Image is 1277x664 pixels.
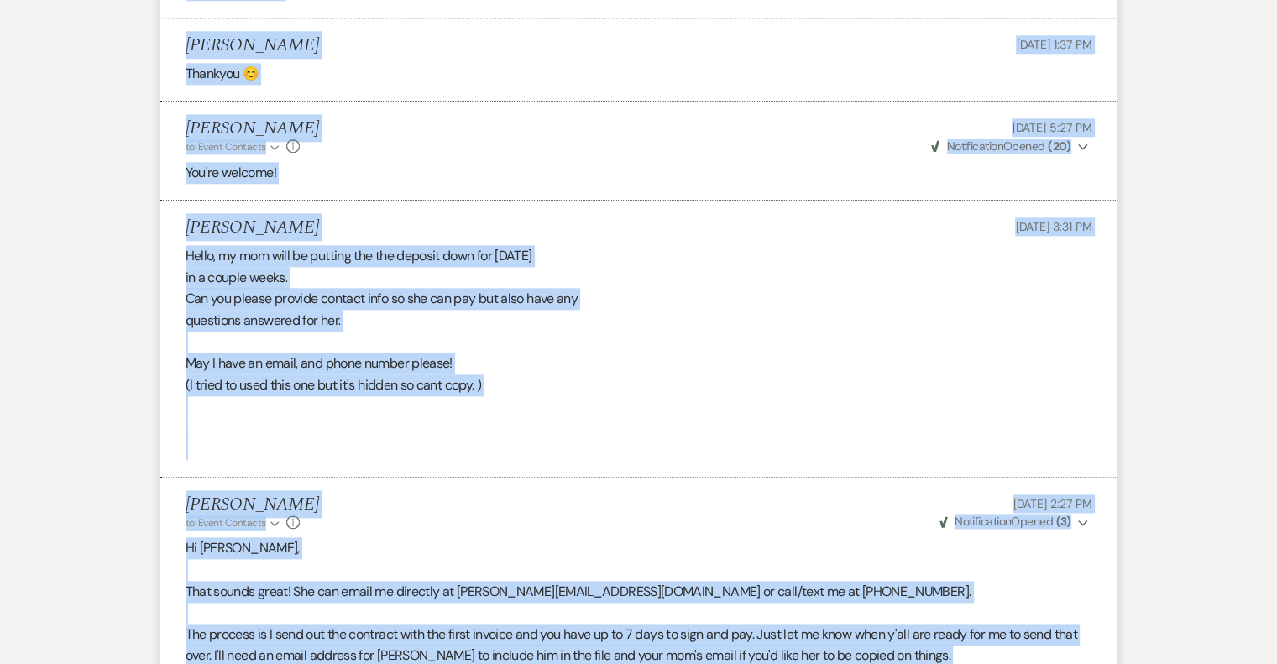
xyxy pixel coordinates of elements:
[186,140,266,154] span: to: Event Contacts
[1013,496,1091,511] span: [DATE] 2:27 PM
[186,217,319,238] h5: [PERSON_NAME]
[186,515,282,531] button: to: Event Contacts
[186,139,282,154] button: to: Event Contacts
[186,118,319,139] h5: [PERSON_NAME]
[937,513,1092,531] button: NotificationOpened (3)
[931,139,1071,154] span: Opened
[955,514,1011,529] span: Notification
[1055,514,1070,529] strong: ( 3 )
[1048,139,1071,154] strong: ( 20 )
[947,139,1003,154] span: Notification
[186,63,1092,85] div: Thankyou 😊
[186,494,319,515] h5: [PERSON_NAME]
[186,162,1092,184] p: You're welcome!
[186,537,1092,559] p: Hi [PERSON_NAME],
[186,245,1092,460] div: Hello, my mom will be putting the the deposit down for [DATE] in a couple weeks. Can you please p...
[939,514,1071,529] span: Opened
[1015,219,1091,234] span: [DATE] 3:31 PM
[1012,120,1091,135] span: [DATE] 5:27 PM
[186,35,319,56] h5: [PERSON_NAME]
[186,516,266,530] span: to: Event Contacts
[186,581,1092,603] p: That sounds great! She can email me directly at [PERSON_NAME][EMAIL_ADDRESS][DOMAIN_NAME] or call...
[1016,37,1091,52] span: [DATE] 1:37 PM
[929,138,1091,155] button: NotificationOpened (20)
